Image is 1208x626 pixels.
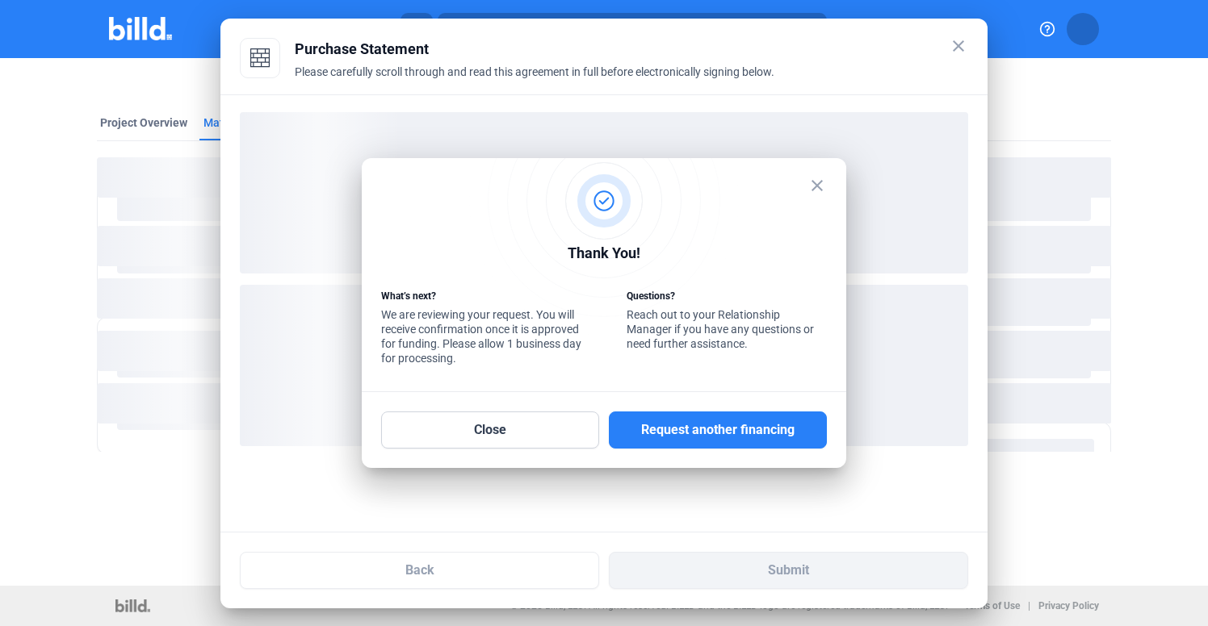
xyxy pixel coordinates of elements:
[381,242,827,269] div: Thank You!
[627,289,827,307] div: Questions?
[627,289,827,355] div: Reach out to your Relationship Manager if you have any questions or need further assistance.
[609,411,827,449] button: Request another financing
[807,176,827,195] mat-icon: close
[381,289,581,307] div: What’s next?
[381,411,599,449] button: Close
[381,289,581,369] div: We are reviewing your request. You will receive confirmation once it is approved for funding. Ple...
